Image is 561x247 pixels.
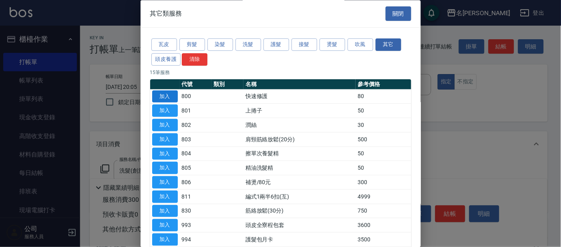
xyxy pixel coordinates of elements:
th: 參考價格 [356,79,411,90]
button: 加入 [152,119,178,132]
p: 15 筆服務 [150,69,411,76]
td: 811 [180,190,212,204]
td: 潤絲 [243,118,356,133]
td: 804 [180,147,212,161]
span: 其它類服務 [150,10,182,18]
button: 吹風 [348,39,373,51]
td: 肩頸筋絡放鬆(20分) [243,133,356,147]
button: 其它 [376,39,401,51]
th: 代號 [180,79,212,90]
button: 護髮 [263,39,289,51]
button: 燙髮 [320,39,345,51]
td: 30 [356,118,411,133]
td: 上捲子 [243,104,356,118]
button: 加入 [152,191,178,203]
td: 300 [356,175,411,190]
button: 關閉 [386,6,411,21]
th: 類別 [211,79,243,90]
button: 接髮 [292,39,317,51]
td: 50 [356,147,411,161]
button: 頭皮養護 [151,53,181,66]
td: 頭皮全寮程包套 [243,218,356,233]
th: 名稱 [243,79,356,90]
td: 3600 [356,218,411,233]
td: 830 [180,204,212,219]
button: 加入 [152,162,178,175]
td: 筋絡放鬆(30分) [243,204,356,219]
button: 剪髮 [179,39,205,51]
td: 3500 [356,233,411,247]
td: 精油洗髮精 [243,161,356,175]
td: 500 [356,133,411,147]
button: 加入 [152,90,178,103]
td: 993 [180,218,212,233]
td: 4999 [356,190,411,204]
td: 補燙/80元 [243,175,356,190]
td: 80 [356,90,411,104]
td: 50 [356,161,411,175]
td: 994 [180,233,212,247]
button: 加入 [152,105,178,117]
button: 加入 [152,133,178,146]
td: 750 [356,204,411,219]
td: 快速修護 [243,90,356,104]
button: 清除 [182,53,207,66]
button: 加入 [152,148,178,160]
td: 805 [180,161,212,175]
td: 擦單次養髮精 [243,147,356,161]
td: 801 [180,104,212,118]
button: 瓦皮 [151,39,177,51]
button: 加入 [152,205,178,217]
td: 800 [180,90,212,104]
button: 染髮 [207,39,233,51]
button: 加入 [152,177,178,189]
button: 洗髮 [235,39,261,51]
td: 50 [356,104,411,118]
td: 編式1兩半6扣(互) [243,190,356,204]
button: 加入 [152,234,178,246]
td: 802 [180,118,212,133]
td: 806 [180,175,212,190]
td: 護髮包月卡 [243,233,356,247]
td: 803 [180,133,212,147]
button: 加入 [152,219,178,232]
